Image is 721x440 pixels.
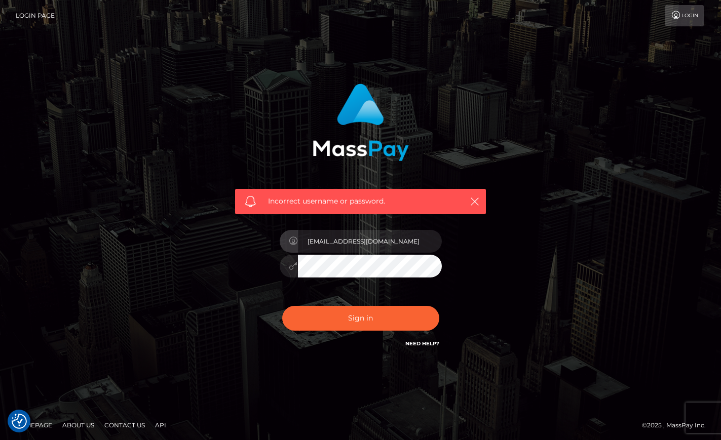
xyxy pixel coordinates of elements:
input: Username... [298,230,442,253]
a: API [151,417,170,433]
button: Sign in [282,306,439,331]
button: Consent Preferences [12,414,27,429]
a: Contact Us [100,417,149,433]
span: Incorrect username or password. [268,196,453,207]
a: About Us [58,417,98,433]
a: Homepage [11,417,56,433]
img: MassPay Login [313,84,409,161]
div: © 2025 , MassPay Inc. [642,420,713,431]
a: Login Page [16,5,55,26]
a: Need Help? [405,340,439,347]
img: Revisit consent button [12,414,27,429]
a: Login [665,5,704,26]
